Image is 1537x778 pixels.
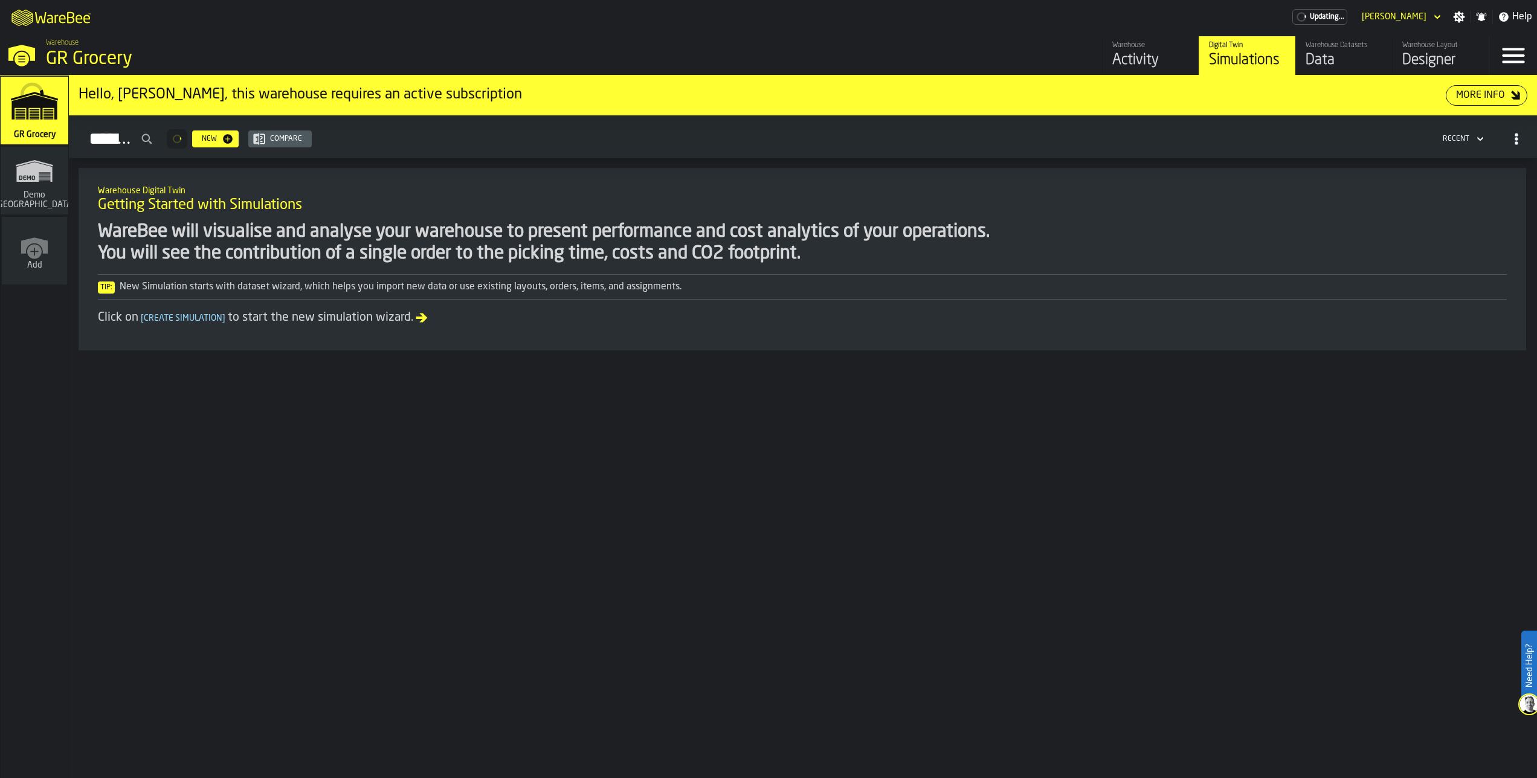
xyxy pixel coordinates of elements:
[265,135,307,143] div: Compare
[1292,9,1347,25] a: link-to-/wh/i/e451d98b-95f6-4604-91ff-c80219f9c36d/pricing/
[98,309,1507,326] div: Click on to start the new simulation wizard.
[46,39,79,47] span: Warehouse
[1522,632,1536,699] label: Need Help?
[1,77,68,147] a: link-to-/wh/i/e451d98b-95f6-4604-91ff-c80219f9c36d/simulations
[2,217,67,287] a: link-to-/wh/new
[1493,10,1537,24] label: button-toggle-Help
[1295,36,1392,75] a: link-to-/wh/i/e451d98b-95f6-4604-91ff-c80219f9c36d/data
[98,281,115,294] span: Tip:
[1402,41,1479,50] div: Warehouse Layout
[27,260,42,270] span: Add
[1446,85,1527,106] button: button-More Info
[138,314,228,323] span: Create Simulation
[98,280,1507,294] div: New Simulation starts with dataset wizard, which helps you import new data or use existing layout...
[1362,12,1426,22] div: DropdownMenuValue-Sandhya Gopakumar
[1357,10,1443,24] div: DropdownMenuValue-Sandhya Gopakumar
[1,147,68,217] a: link-to-/wh/i/16932755-72b9-4ea4-9c69-3f1f3a500823/simulations
[98,196,302,215] span: Getting Started with Simulations
[197,135,222,143] div: New
[222,314,225,323] span: ]
[192,130,239,147] button: button-New
[141,314,144,323] span: [
[1102,36,1199,75] a: link-to-/wh/i/e451d98b-95f6-4604-91ff-c80219f9c36d/feed/
[1438,132,1486,146] div: DropdownMenuValue-4
[69,115,1537,158] h2: button-Simulations
[1402,51,1479,70] div: Designer
[46,48,372,70] div: GR Grocery
[1392,36,1489,75] a: link-to-/wh/i/e451d98b-95f6-4604-91ff-c80219f9c36d/designer
[98,221,1507,265] div: WareBee will visualise and analyse your warehouse to present performance and cost analytics of yo...
[1489,36,1537,75] label: button-toggle-Menu
[1451,88,1510,103] div: More Info
[1199,36,1295,75] a: link-to-/wh/i/e451d98b-95f6-4604-91ff-c80219f9c36d/simulations
[1209,41,1286,50] div: Digital Twin
[248,130,312,147] button: button-Compare
[1306,41,1382,50] div: Warehouse Datasets
[1443,135,1469,143] div: DropdownMenuValue-4
[1209,51,1286,70] div: Simulations
[1448,11,1470,23] label: button-toggle-Settings
[162,129,192,149] div: ButtonLoadMore-Loading...-Prev-First-Last
[79,168,1526,350] div: ItemListCard-
[1292,9,1347,25] div: Menu Subscription
[98,184,1507,196] h2: Sub Title
[1471,11,1492,23] label: button-toggle-Notifications
[1310,13,1344,21] span: Updating...
[1112,41,1189,50] div: Warehouse
[1306,51,1382,70] div: Data
[1512,10,1532,24] span: Help
[88,178,1516,221] div: title-Getting Started with Simulations
[79,85,1446,104] div: Hello, [PERSON_NAME], this warehouse requires an active subscription
[1112,51,1189,70] div: Activity
[69,76,1537,115] div: ItemListCard-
